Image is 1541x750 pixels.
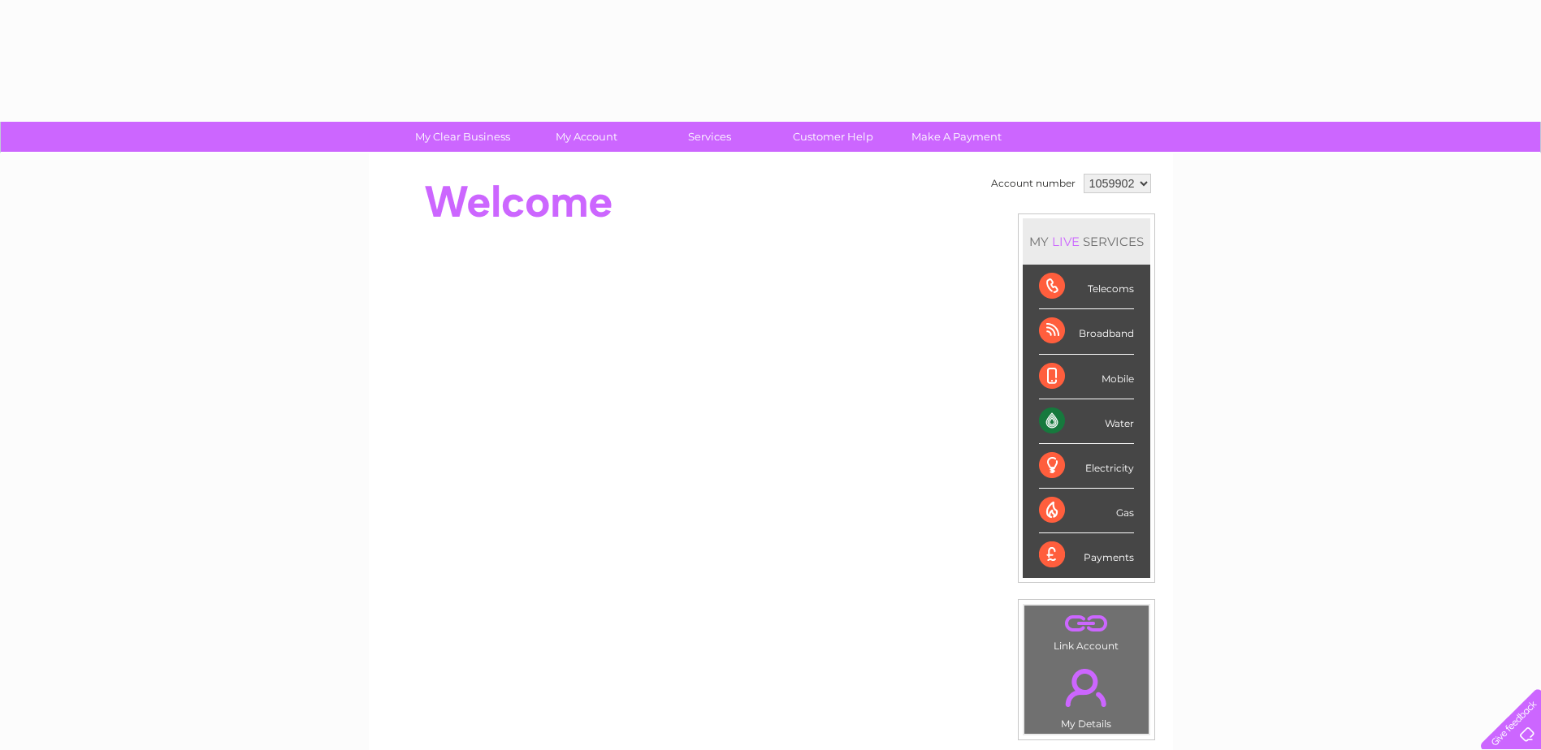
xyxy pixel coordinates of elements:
[1039,355,1134,399] div: Mobile
[987,170,1080,197] td: Account number
[1039,309,1134,354] div: Broadband
[1024,605,1149,656] td: Link Account
[1039,399,1134,444] div: Water
[643,122,777,152] a: Services
[766,122,900,152] a: Customer Help
[1039,533,1134,577] div: Payments
[396,122,530,152] a: My Clear Business
[890,122,1024,152] a: Make A Payment
[1023,218,1150,265] div: MY SERVICES
[1039,444,1134,489] div: Electricity
[1028,610,1145,638] a: .
[519,122,653,152] a: My Account
[1039,489,1134,533] div: Gas
[1028,659,1145,716] a: .
[1024,655,1149,735] td: My Details
[1049,234,1083,249] div: LIVE
[1039,265,1134,309] div: Telecoms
